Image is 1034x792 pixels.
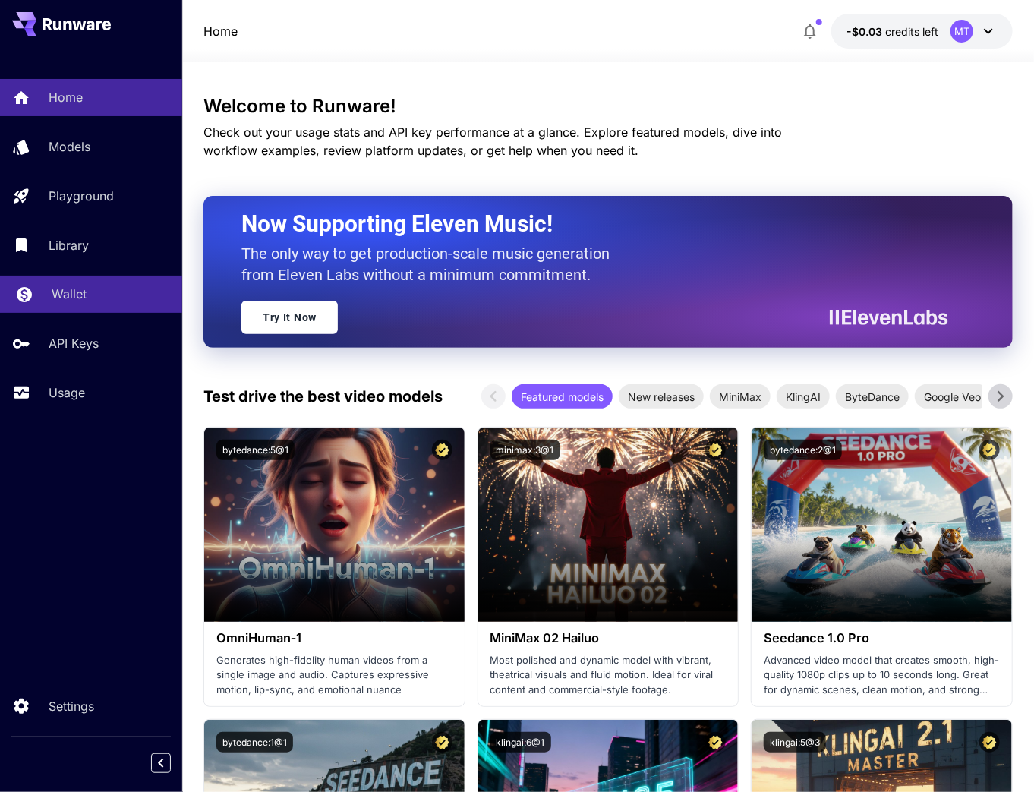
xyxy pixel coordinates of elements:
p: API Keys [49,334,99,352]
button: Certified Model – Vetted for best performance and includes a commercial license. [432,732,452,753]
button: Certified Model – Vetted for best performance and includes a commercial license. [705,440,726,460]
button: -$0.02527MT [831,14,1013,49]
p: Library [49,236,89,254]
button: klingai:5@3 [764,732,826,753]
p: Models [49,137,90,156]
a: Try It Now [241,301,338,334]
button: klingai:6@1 [490,732,551,753]
h3: MiniMax 02 Hailuo [490,631,727,645]
div: Featured models [512,384,613,409]
p: The only way to get production-scale music generation from Eleven Labs without a minimum commitment. [241,243,621,286]
div: ByteDance [836,384,909,409]
span: New releases [619,389,704,405]
button: Certified Model – Vetted for best performance and includes a commercial license. [979,732,1000,753]
nav: breadcrumb [203,22,238,40]
button: Certified Model – Vetted for best performance and includes a commercial license. [705,732,726,753]
span: MiniMax [710,389,771,405]
button: bytedance:2@1 [764,440,842,460]
div: KlingAI [777,384,830,409]
span: Featured models [512,389,613,405]
div: MiniMax [710,384,771,409]
img: alt [752,428,1012,622]
button: minimax:3@1 [490,440,560,460]
p: Test drive the best video models [203,385,443,408]
h3: Seedance 1.0 Pro [764,631,1000,645]
button: bytedance:1@1 [216,732,293,753]
span: Google Veo [915,389,990,405]
button: Certified Model – Vetted for best performance and includes a commercial license. [979,440,1000,460]
div: New releases [619,384,704,409]
p: Settings [49,697,94,715]
p: Generates high-fidelity human videos from a single image and audio. Captures expressive motion, l... [216,653,452,698]
p: Advanced video model that creates smooth, high-quality 1080p clips up to 10 seconds long. Great f... [764,653,1000,698]
h2: Now Supporting Eleven Music! [241,210,937,238]
p: Usage [49,383,85,402]
p: Wallet [52,285,87,303]
button: Certified Model – Vetted for best performance and includes a commercial license. [432,440,452,460]
div: -$0.02527 [846,24,938,39]
p: Playground [49,187,114,205]
span: Check out your usage stats and API key performance at a glance. Explore featured models, dive int... [203,125,782,158]
img: alt [478,428,739,622]
div: MT [950,20,973,43]
span: ByteDance [836,389,909,405]
div: Google Veo [915,384,990,409]
h3: OmniHuman‑1 [216,631,452,645]
button: Collapse sidebar [151,753,171,773]
img: alt [204,428,465,622]
a: Home [203,22,238,40]
h3: Welcome to Runware! [203,96,1013,117]
span: KlingAI [777,389,830,405]
span: credits left [885,25,938,38]
div: Collapse sidebar [162,749,182,777]
p: Home [49,88,83,106]
p: Most polished and dynamic model with vibrant, theatrical visuals and fluid motion. Ideal for vira... [490,653,727,698]
button: bytedance:5@1 [216,440,295,460]
span: -$0.03 [846,25,885,38]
